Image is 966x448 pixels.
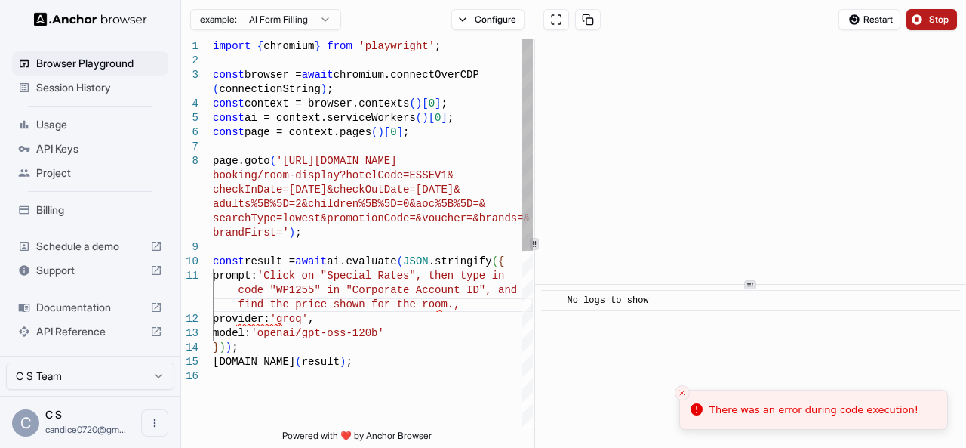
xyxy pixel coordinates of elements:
[181,39,198,54] div: 1
[906,9,957,30] button: Stop
[302,356,340,368] span: result
[492,255,498,267] span: (
[709,403,918,418] div: There was an error during code execution!
[295,227,301,239] span: ;
[390,126,396,138] span: 0
[181,355,198,369] div: 15
[251,327,383,339] span: 'openai/gpt-oss-120b'
[270,313,308,325] span: 'groq'
[12,258,168,283] div: Support
[213,255,245,267] span: const
[435,40,441,52] span: ;
[575,9,601,30] button: Copy session ID
[12,113,168,137] div: Usage
[36,300,144,315] span: Documentation
[568,295,649,306] span: No logs to show
[45,408,62,421] span: C S
[12,51,168,76] div: Browser Playground
[245,69,302,81] span: browser =
[12,137,168,161] div: API Keys
[422,97,428,110] span: [
[213,155,270,167] span: page.goto
[321,83,327,95] span: )
[12,320,168,344] div: API Reference
[213,169,454,181] span: booking/room-display?hotelCode=ESSEV1&
[213,112,245,124] span: const
[334,69,479,81] span: chromium.connectOverCDP
[213,184,460,196] span: checkInDate=[DATE]&checkOutDate=[DATE]&
[327,40,352,52] span: from
[181,240,198,255] div: 9
[36,56,162,71] span: Browser Playground
[327,83,333,95] span: ;
[181,369,198,384] div: 16
[213,97,245,110] span: const
[12,161,168,185] div: Project
[448,112,454,124] span: ;
[213,227,289,239] span: brandFirst='
[289,227,295,239] span: )
[441,97,447,110] span: ;
[219,83,320,95] span: connectionString
[232,341,238,354] span: ;
[358,40,435,52] span: 'playwright'
[181,269,198,283] div: 11
[141,409,168,437] button: Open menu
[12,409,39,437] div: C
[429,255,492,267] span: .stringify
[295,356,301,368] span: (
[213,327,251,339] span: model:
[314,40,320,52] span: }
[181,97,198,111] div: 4
[181,68,198,82] div: 3
[257,40,263,52] span: {
[295,255,327,267] span: await
[498,255,504,267] span: {
[863,14,893,26] span: Restart
[238,284,518,296] span: code "WP1255" in "Corporate Account ID", and
[36,324,144,339] span: API Reference
[441,112,447,124] span: ]
[12,76,168,100] div: Session History
[340,356,346,368] span: )
[429,97,435,110] span: 0
[181,125,198,140] div: 6
[416,97,422,110] span: )
[181,154,198,168] div: 8
[181,140,198,154] div: 7
[435,97,441,110] span: ]
[36,165,162,181] span: Project
[403,255,429,267] span: JSON
[181,312,198,326] div: 12
[308,313,314,325] span: ,
[245,97,409,110] span: context = browser.contexts
[200,14,237,26] span: example:
[403,126,409,138] span: ;
[409,97,415,110] span: (
[276,155,397,167] span: '[URL][DOMAIN_NAME]
[12,234,168,258] div: Schedule a demo
[346,356,352,368] span: ;
[213,198,485,210] span: adults%5B%5D=2&children%5B%5D=0&aoc%5B%5D=&
[219,341,225,354] span: )
[302,69,334,81] span: await
[213,313,270,325] span: provider:
[181,111,198,125] div: 5
[36,117,162,132] span: Usage
[838,9,900,30] button: Restart
[549,293,556,308] span: ​
[213,83,219,95] span: (
[34,12,147,26] img: Anchor Logo
[213,69,245,81] span: const
[422,112,428,124] span: )
[213,212,530,224] span: searchType=lowest&promotionCode=&voucher=&brands=&
[213,126,245,138] span: const
[181,341,198,355] div: 14
[263,40,314,52] span: chromium
[282,430,432,448] span: Powered with ❤️ by Anchor Browser
[36,202,162,218] span: Billing
[181,326,198,341] div: 13
[384,126,390,138] span: [
[36,80,162,95] span: Session History
[257,270,505,282] span: 'Click on "Special Rates", then type in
